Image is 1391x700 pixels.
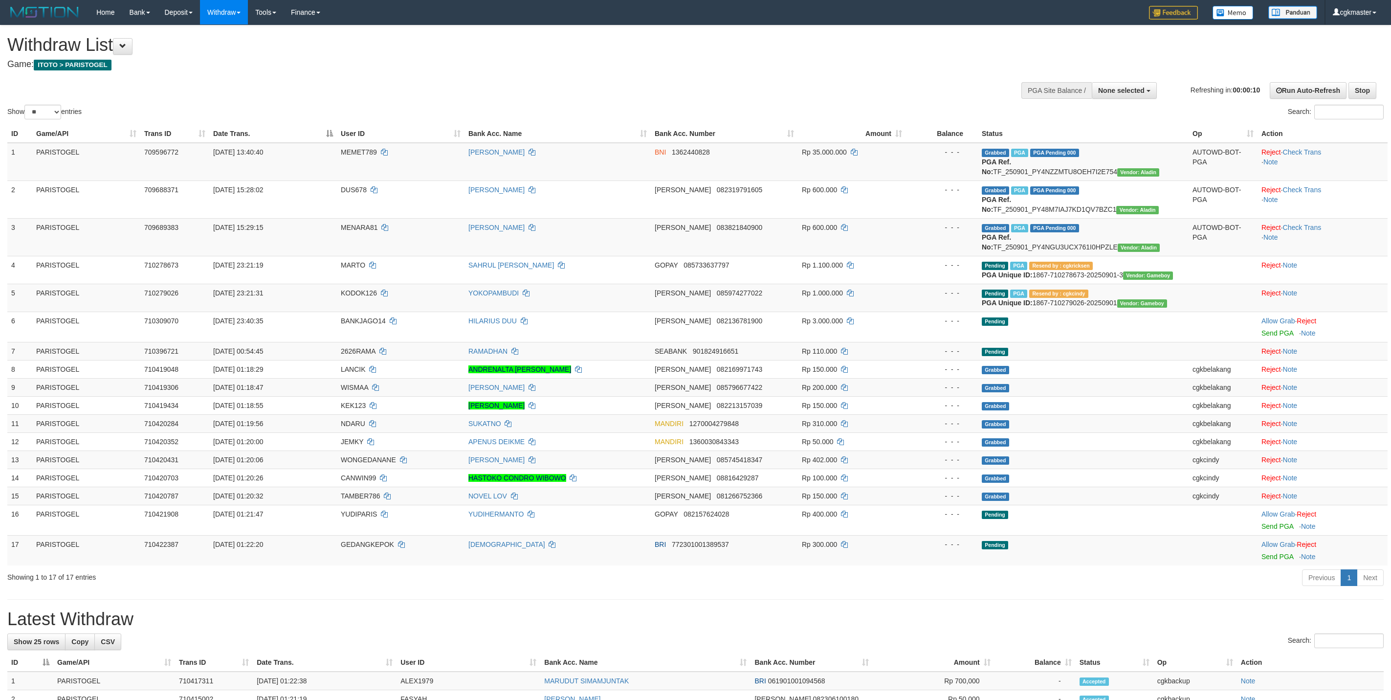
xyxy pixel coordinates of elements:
[1258,181,1388,218] td: · ·
[144,317,178,325] span: 710309070
[1314,105,1384,119] input: Search:
[802,402,837,409] span: Rp 150.000
[1258,378,1388,396] td: ·
[1283,347,1298,355] a: Note
[802,438,834,446] span: Rp 50.000
[802,384,837,391] span: Rp 200.000
[910,185,974,195] div: - - -
[341,438,363,446] span: JEMKY
[32,396,140,414] td: PARISTOGEL
[213,456,263,464] span: [DATE] 01:20:06
[982,456,1009,465] span: Grabbed
[1117,299,1167,308] span: Vendor URL: https://payment21.1velocity.biz
[468,148,525,156] a: [PERSON_NAME]
[982,348,1008,356] span: Pending
[1261,224,1281,231] a: Reject
[397,654,540,672] th: User ID: activate to sort column ascending
[1258,432,1388,451] td: ·
[7,181,32,218] td: 2
[684,261,729,269] span: Copy 085733637797 to clipboard
[1261,510,1295,518] a: Allow Grab
[213,289,263,297] span: [DATE] 23:21:31
[982,366,1009,374] span: Grabbed
[1029,290,1088,298] span: Resend by : cgkcindy
[53,654,175,672] th: Game/API: activate to sort column ascending
[1030,224,1079,232] span: PGA Pending
[7,284,32,312] td: 5
[1261,474,1281,482] a: Reject
[1297,510,1316,518] a: Reject
[1283,186,1322,194] a: Check Trans
[7,256,32,284] td: 4
[32,360,140,378] td: PARISTOGEL
[1283,438,1298,446] a: Note
[1029,262,1093,270] span: Resend by : cgkricksen
[693,347,738,355] span: Copy 901824916651 to clipboard
[1123,271,1173,280] span: Vendor URL: https://payment21.1velocity.biz
[1011,149,1028,157] span: Marked by cgkricksen
[468,347,508,355] a: RAMADHAN
[1302,569,1341,586] a: Previous
[213,402,263,409] span: [DATE] 01:18:55
[32,256,140,284] td: PARISTOGEL
[1261,492,1281,500] a: Reject
[7,60,918,69] h4: Game:
[468,365,571,373] a: ANDRENALTA [PERSON_NAME]
[910,288,974,298] div: - - -
[34,60,111,70] span: ITOTO > PARISTOGEL
[32,432,140,451] td: PARISTOGEL
[873,654,994,672] th: Amount: activate to sort column ascending
[341,224,377,231] span: MENARA81
[464,125,651,143] th: Bank Acc. Name: activate to sort column ascending
[751,654,872,672] th: Bank Acc. Number: activate to sort column ascending
[910,401,974,410] div: - - -
[1258,342,1388,360] td: ·
[655,289,711,297] span: [PERSON_NAME]
[544,677,629,685] a: MARUDUT SIMAMJUNTAK
[982,233,1011,251] b: PGA Ref. No:
[1116,206,1158,214] span: Vendor URL: https://payment4.1velocity.biz
[32,451,140,469] td: PARISTOGEL
[910,455,974,465] div: - - -
[1189,181,1258,218] td: AUTOWD-BOT-PGA
[1270,82,1347,99] a: Run Auto-Refresh
[468,492,507,500] a: NOVEL LOV
[1189,414,1258,432] td: cgkbelakang
[341,186,367,194] span: DUS678
[7,5,82,20] img: MOTION_logo.png
[1283,402,1298,409] a: Note
[7,396,32,414] td: 10
[14,638,59,646] span: Show 25 rows
[32,181,140,218] td: PARISTOGEL
[341,384,368,391] span: WISMAA
[1263,233,1278,241] a: Note
[144,402,178,409] span: 710419434
[1261,456,1281,464] a: Reject
[982,420,1009,429] span: Grabbed
[341,365,366,373] span: LANCIK
[1010,290,1027,298] span: Marked by cgkricksen
[1153,654,1237,672] th: Op: activate to sort column ascending
[468,420,501,428] a: SUKATNO
[213,438,263,446] span: [DATE] 01:20:00
[24,105,61,119] select: Showentries
[32,312,140,342] td: PARISTOGEL
[32,378,140,396] td: PARISTOGEL
[802,456,837,464] span: Rp 402.000
[1010,262,1027,270] span: Marked by cgkricksen
[1189,360,1258,378] td: cgkbelakang
[655,420,684,428] span: MANDIRI
[1258,284,1388,312] td: ·
[144,224,178,231] span: 709689383
[1189,451,1258,469] td: cgkcindy
[213,347,263,355] span: [DATE] 00:54:45
[1118,244,1160,252] span: Vendor URL: https://payment4.1velocity.biz
[144,347,178,355] span: 710396721
[802,148,847,156] span: Rp 35.000.000
[1011,186,1028,195] span: Marked by cgkricksen
[1288,105,1384,119] label: Search:
[1261,186,1281,194] a: Reject
[655,224,711,231] span: [PERSON_NAME]
[982,224,1009,232] span: Grabbed
[7,35,918,55] h1: Withdraw List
